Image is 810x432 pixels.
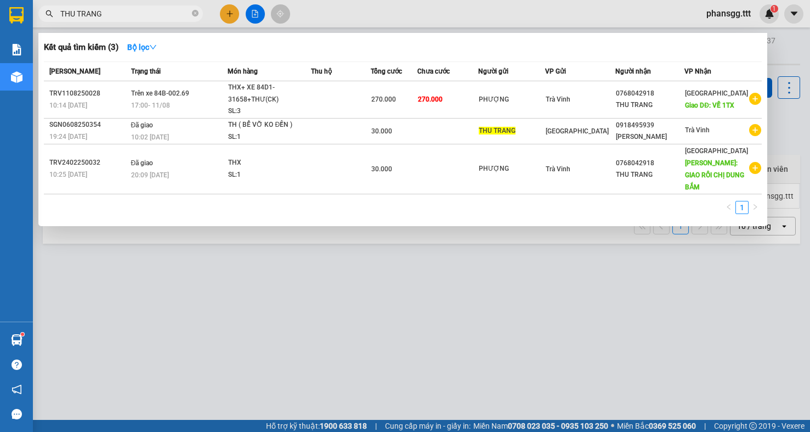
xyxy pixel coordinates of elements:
[685,159,744,191] span: [PERSON_NAME]: GIAO RỒI CHỊ DUNG BẮM
[722,201,735,214] li: Previous Page
[616,158,684,169] div: 0768042918
[749,201,762,214] li: Next Page
[11,44,22,55] img: solution-icon
[228,157,310,169] div: THX
[616,131,684,143] div: [PERSON_NAME]
[60,8,190,20] input: Tìm tên, số ĐT hoặc mã đơn
[12,360,22,370] span: question-circle
[616,120,684,131] div: 0918495939
[371,96,396,103] span: 270.000
[371,68,402,75] span: Tổng cước
[131,159,154,167] span: Đã giao
[49,171,87,178] span: 10:25 [DATE]
[371,127,392,135] span: 30.000
[149,43,157,51] span: down
[192,10,199,16] span: close-circle
[131,102,170,109] span: 17:00 - 11/08
[228,68,258,75] span: Món hàng
[479,163,544,175] div: PHƯỢNG
[131,171,169,179] span: 20:09 [DATE]
[749,201,762,214] button: right
[11,334,22,346] img: warehouse-icon
[685,89,748,97] span: [GEOGRAPHIC_DATA]
[615,68,651,75] span: Người nhận
[49,102,87,109] span: 10:14 [DATE]
[722,201,735,214] button: left
[546,127,609,135] span: [GEOGRAPHIC_DATA]
[12,384,22,395] span: notification
[685,102,734,109] span: Giao DĐ: VỀ 1TX
[311,68,332,75] span: Thu hộ
[616,169,684,181] div: THU TRANG
[228,82,310,105] div: THX+ XE 84D1-31658+THƯ(CK)
[479,94,544,105] div: PHƯỢNG
[49,157,128,169] div: TRV2402250032
[49,88,128,99] div: TRV1108250028
[545,68,566,75] span: VP Gửi
[546,96,570,103] span: Trà Vinh
[479,127,516,134] span: THU TRANG
[228,131,310,143] div: SL: 1
[749,162,761,174] span: plus-circle
[749,124,761,136] span: plus-circle
[616,88,684,99] div: 0768042918
[685,147,748,155] span: [GEOGRAPHIC_DATA]
[127,43,157,52] strong: Bộ lọc
[21,333,24,336] sup: 1
[685,126,710,134] span: Trà Vinh
[616,99,684,111] div: THU TRANG
[752,204,758,210] span: right
[131,89,189,97] span: Trên xe 84B-002.69
[726,204,732,210] span: left
[417,68,450,75] span: Chưa cước
[49,133,87,141] span: 19:24 [DATE]
[49,119,128,131] div: SGN0608250354
[371,165,392,173] span: 30.000
[49,68,100,75] span: [PERSON_NAME]
[44,42,118,53] h3: Kết quả tìm kiếm ( 3 )
[228,169,310,181] div: SL: 1
[478,68,508,75] span: Người gửi
[546,165,570,173] span: Trà Vinh
[749,93,761,105] span: plus-circle
[684,68,711,75] span: VP Nhận
[735,201,749,214] li: 1
[131,121,154,129] span: Đã giao
[9,7,24,24] img: logo-vxr
[228,105,310,117] div: SL: 3
[192,9,199,19] span: close-circle
[46,10,53,18] span: search
[118,38,166,56] button: Bộ lọcdown
[131,133,169,141] span: 10:02 [DATE]
[11,71,22,83] img: warehouse-icon
[228,119,310,131] div: TH ( BỂ VỠ KO ĐỀN )
[736,201,748,214] a: 1
[418,96,443,103] span: 270.000
[12,409,22,419] span: message
[131,68,161,75] span: Trạng thái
